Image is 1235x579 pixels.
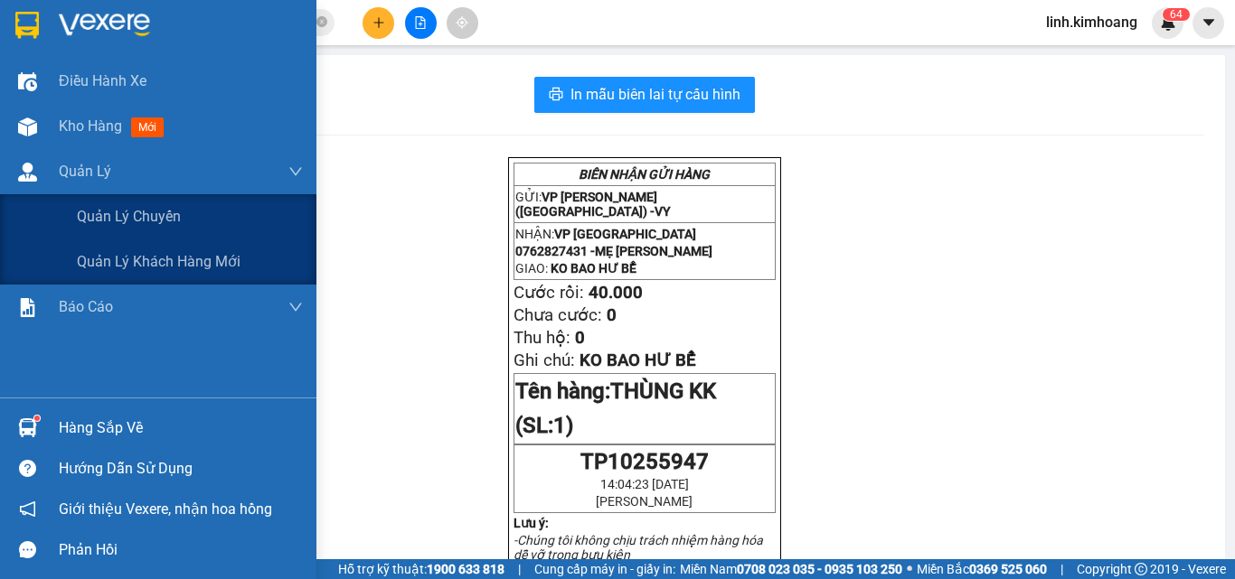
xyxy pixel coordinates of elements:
[549,87,563,104] span: printer
[1061,559,1063,579] span: |
[427,562,504,576] strong: 1900 633 818
[551,261,636,275] span: KO BAO HƯ BỂ
[1160,14,1176,31] img: icon-new-feature
[515,190,671,219] span: VP [PERSON_NAME] ([GEOGRAPHIC_DATA]) -
[288,300,303,314] span: down
[1193,7,1224,39] button: caret-down
[338,559,504,579] span: Hỗ trợ kỹ thuật:
[917,559,1047,579] span: Miền Bắc
[18,298,37,317] img: solution-icon
[515,261,636,275] span: GIAO:
[59,295,113,318] span: Báo cáo
[570,83,740,106] span: In mẫu biên lai tự cấu hình
[607,305,617,325] span: 0
[372,16,385,29] span: plus
[19,500,36,518] span: notification
[514,516,549,530] strong: Lưu ý:
[18,163,37,182] img: warehouse-icon
[737,562,902,576] strong: 0708 023 035 - 0935 103 250
[515,378,716,438] span: Tên hàng:
[595,244,712,258] span: MẸ [PERSON_NAME]
[1135,563,1147,575] span: copyright
[514,533,763,562] em: -Chúng tôi không chịu trách nhiệm hàng hóa dễ vỡ trong bưu kiện
[514,350,575,370] span: Ghi chú:
[515,190,774,219] p: GỬI:
[59,117,122,135] span: Kho hàng
[316,16,327,27] span: close-circle
[579,167,710,182] strong: BIÊN NHẬN GỬI HÀNG
[1201,14,1217,31] span: caret-down
[514,328,570,348] span: Thu hộ:
[18,418,37,437] img: warehouse-icon
[19,541,36,558] span: message
[514,283,584,303] span: Cước rồi:
[1163,8,1190,21] sup: 64
[77,205,181,228] span: Quản lý chuyến
[1176,8,1183,21] span: 4
[515,244,712,258] span: 0762827431 -
[34,416,40,421] sup: 1
[59,70,146,92] span: Điều hành xe
[59,455,303,482] div: Hướng dẫn sử dụng
[589,283,643,303] span: 40.000
[288,164,303,179] span: down
[655,204,671,219] span: VY
[18,72,37,91] img: warehouse-icon
[553,413,573,438] span: 1)
[59,498,272,520] span: Giới thiệu Vexere, nhận hoa hồng
[580,449,709,474] span: TP10255947
[18,117,37,136] img: warehouse-icon
[534,559,675,579] span: Cung cấp máy in - giấy in:
[1170,8,1176,21] span: 6
[59,160,111,182] span: Quản Lý
[1032,11,1152,33] span: linh.kimhoang
[907,565,912,573] span: ⚪️
[405,7,437,39] button: file-add
[363,7,394,39] button: plus
[19,460,36,477] span: question-circle
[15,12,39,39] img: logo-vxr
[600,477,689,491] span: 14:04:23 [DATE]
[59,537,303,564] div: Phản hồi
[77,250,240,273] span: Quản lý khách hàng mới
[515,378,716,438] span: THÙNG KK (SL:
[414,16,427,29] span: file-add
[680,559,902,579] span: Miền Nam
[59,415,303,442] div: Hàng sắp về
[518,559,521,579] span: |
[575,328,585,348] span: 0
[515,227,774,241] p: NHẬN:
[580,350,696,370] span: KO BAO HƯ BỂ
[316,14,327,32] span: close-circle
[534,77,755,113] button: printerIn mẫu biên lai tự cấu hình
[456,16,468,29] span: aim
[554,227,696,241] span: VP [GEOGRAPHIC_DATA]
[131,117,164,137] span: mới
[596,494,693,509] span: [PERSON_NAME]
[514,305,602,325] span: Chưa cước:
[447,7,478,39] button: aim
[969,562,1047,576] strong: 0369 525 060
